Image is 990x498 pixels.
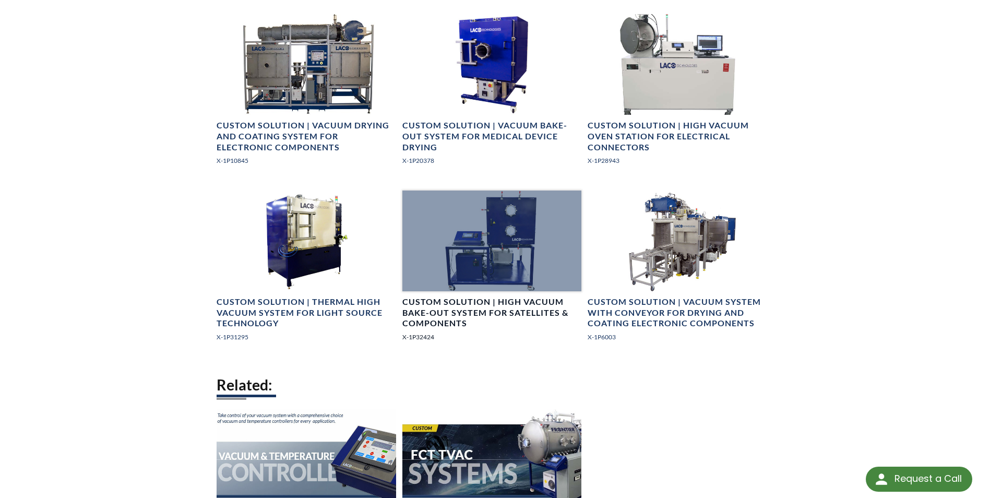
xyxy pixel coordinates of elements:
h4: Custom Solution | High Vacuum Oven Station for Electrical Connectors [588,120,767,152]
h4: Custom Solution | Vacuum System with Conveyor for Drying and Coating Electronic Components [588,297,767,329]
a: High Vacuum Bake-Out System for Satellite Components, front viewCustom Solution | High Vacuum Bak... [402,191,581,350]
h4: Custom Solution | Vacuum Drying and Coating System for Electronic Components [217,120,396,152]
h4: Custom Solution | High Vacuum Bake-Out System for Satellites & Components [402,297,581,329]
a: High Vacuum Oven Station for Electrical ConnectorsCustom Solution | High Vacuum Oven Station for ... [588,14,767,174]
a: Vacuum system with conveyor for drying and coating electronic components, side viewCustom Solutio... [588,191,767,350]
h4: Custom Solution | Thermal High Vacuum System for Light Source Technology [217,297,396,329]
h2: Related: [217,375,773,395]
a: Thermal High Vacuum System for Light Source Technology, angled viewCustom Solution | Thermal High... [217,191,396,350]
p: X-1P6003 [588,332,767,342]
a: Vacuum Bake-out System imageCustom Solution | Vacuum Bake-Out System for Medical Device DryingX-1... [402,14,581,174]
p: X-1P28943 [588,156,767,165]
p: X-1P10845 [217,156,396,165]
p: X-1P31295 [217,332,396,342]
h4: Custom Solution | Vacuum Bake-Out System for Medical Device Drying [402,120,581,152]
div: Request a Call [866,467,972,492]
div: Request a Call [894,467,962,491]
p: X-1P20378 [402,156,581,165]
img: round button [873,471,890,488]
a: Full View of Vacuum Drying and Coating System for Consumer Electronic ComponentsCustom Solution |... [217,14,396,174]
p: X-1P32424 [402,332,581,342]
